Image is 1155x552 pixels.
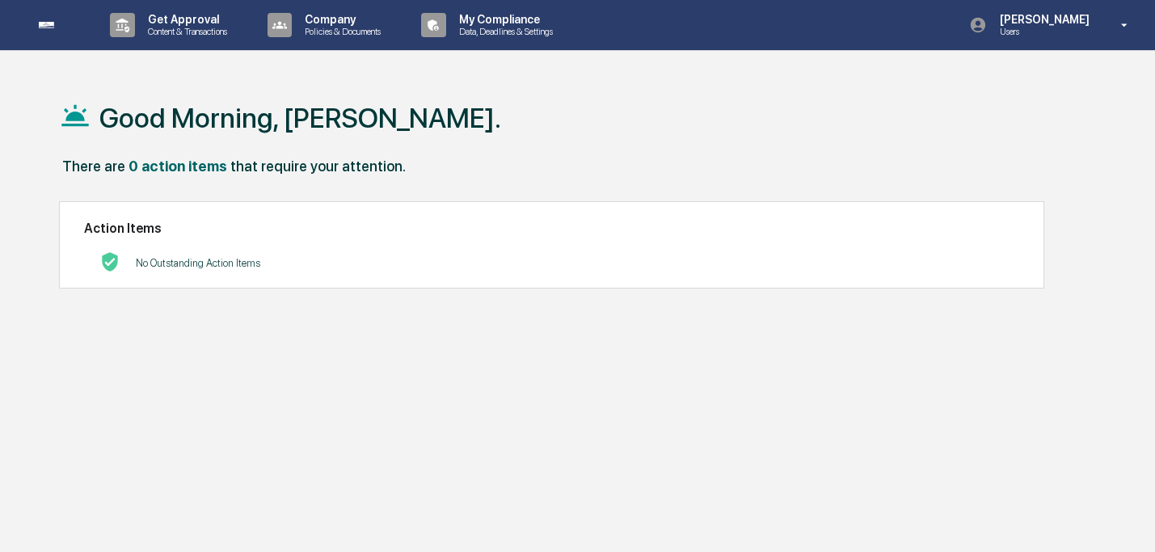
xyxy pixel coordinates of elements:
h2: Action Items [84,221,1019,236]
p: Company [292,13,389,26]
img: logo [39,22,78,27]
p: Data, Deadlines & Settings [446,26,561,37]
p: [PERSON_NAME] [987,13,1098,26]
p: Get Approval [135,13,235,26]
p: Users [987,26,1098,37]
div: There are [62,158,125,175]
h1: Good Morning, [PERSON_NAME]. [99,102,501,134]
p: No Outstanding Action Items [136,257,260,269]
p: My Compliance [446,13,561,26]
img: No Actions logo [100,252,120,272]
div: 0 action items [129,158,227,175]
p: Policies & Documents [292,26,389,37]
p: Content & Transactions [135,26,235,37]
div: that require your attention. [230,158,406,175]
